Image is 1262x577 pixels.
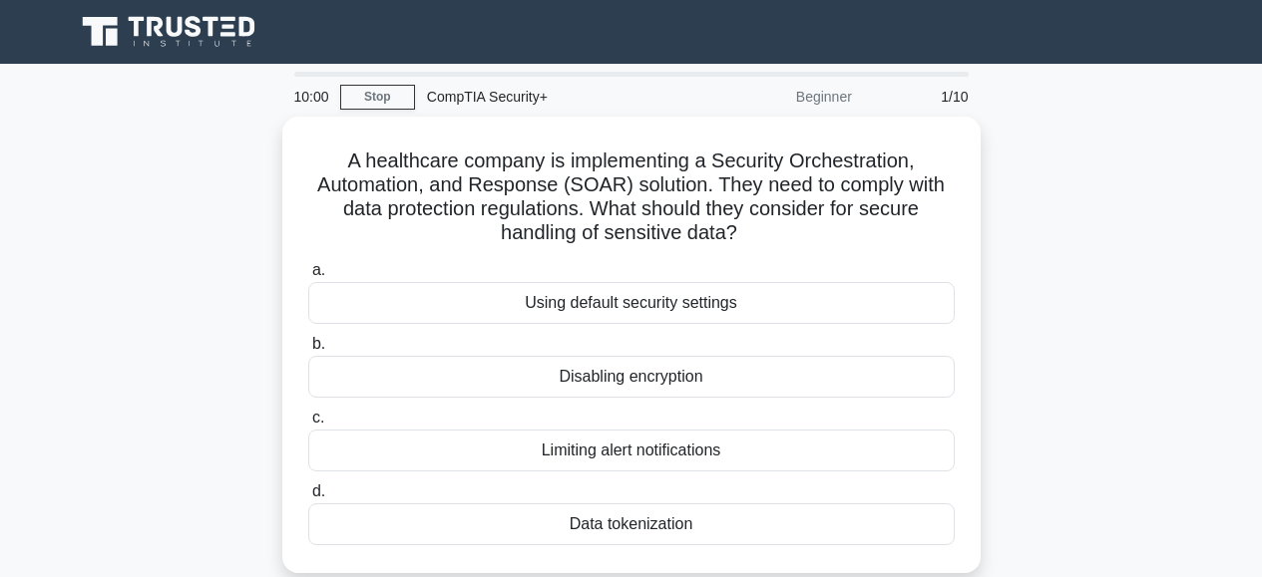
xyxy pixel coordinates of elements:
span: d. [312,482,325,499]
h5: A healthcare company is implementing a Security Orchestration, Automation, and Response (SOAR) so... [306,148,957,246]
span: c. [312,409,324,426]
div: 1/10 [864,77,981,117]
div: Data tokenization [308,503,955,545]
div: Using default security settings [308,282,955,324]
div: Disabling encryption [308,356,955,398]
div: Limiting alert notifications [308,430,955,471]
span: a. [312,261,325,278]
div: 10:00 [282,77,340,117]
span: b. [312,335,325,352]
a: Stop [340,85,415,110]
div: Beginner [689,77,864,117]
div: CompTIA Security+ [415,77,689,117]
